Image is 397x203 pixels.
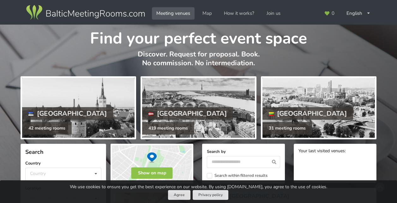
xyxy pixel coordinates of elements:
div: 42 meeting rooms [22,122,72,135]
div: English [342,7,375,20]
a: [GEOGRAPHIC_DATA] 42 meeting rooms [21,76,136,139]
img: Baltic Meeting Rooms [25,4,146,21]
a: [GEOGRAPHIC_DATA] 419 meeting rooms [141,76,256,139]
button: Agree [168,190,190,200]
div: [GEOGRAPHIC_DATA] [142,107,233,120]
a: Join us [262,7,285,20]
label: Search within filtered results [207,173,268,178]
span: 0 [332,11,334,16]
div: Country [30,171,46,176]
a: Privacy policy [193,190,228,200]
div: Your last visited venues: [298,148,372,154]
label: Country [25,160,101,166]
h1: Find your perfect event space [21,25,376,49]
label: Search by [207,148,280,155]
span: Search [25,148,44,156]
a: Map [198,7,216,20]
div: 419 meeting rooms [142,122,194,135]
div: 31 meeting rooms [262,122,312,135]
p: Discover. Request for proposal. Book. No commission. No intermediation. [21,50,376,74]
a: [GEOGRAPHIC_DATA] 31 meeting rooms [261,76,376,139]
div: [GEOGRAPHIC_DATA] [22,107,113,120]
img: Show on map [111,144,193,183]
div: [GEOGRAPHIC_DATA] [262,107,353,120]
a: How it works? [220,7,259,20]
button: Show on map [131,167,173,179]
a: Meeting venues [152,7,195,20]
